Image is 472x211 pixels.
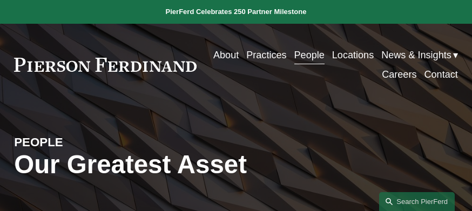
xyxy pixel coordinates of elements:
[294,45,325,65] a: People
[381,46,451,64] span: News & Insights
[382,65,416,84] a: Careers
[14,150,310,179] h1: Our Greatest Asset
[213,45,239,65] a: About
[246,45,286,65] a: Practices
[332,45,374,65] a: Locations
[14,135,125,150] h4: PEOPLE
[381,45,458,65] a: folder dropdown
[379,192,455,211] a: Search this site
[424,65,457,84] a: Contact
